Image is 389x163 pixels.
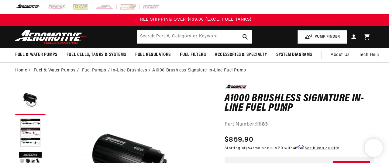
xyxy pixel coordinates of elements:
[152,67,246,74] li: A1000 Brushless Signature In-Line Fuel Pump
[15,85,46,115] button: Load image 1 in gallery view
[82,67,106,74] a: Fuel Pumps
[175,48,210,62] summary: Fuel Filters
[225,94,374,113] h1: A1000 Brushless Signature In-Line Fuel Pump
[15,67,374,74] nav: breadcrumbs
[137,17,252,22] span: FREE SHIPPING OVER $109.00 (EXCL. FUEL TANKS)
[239,30,252,43] button: search button
[15,118,46,148] button: Load image 2 in gallery view
[305,147,339,150] a: See if you qualify - Learn more about Affirm Financing (opens in modal)
[225,121,374,129] div: Part Number:
[15,67,27,74] a: Home
[135,52,171,58] span: Fuel Regulators
[210,48,272,62] summary: Accessories & Specialty
[137,30,252,43] input: Search by Part Number, Category or Keyword
[298,30,347,44] button: PUMP FINDER
[272,48,317,62] summary: System Diagrams
[62,48,131,62] summary: Fuel Cells, Tanks & Systems
[13,30,89,44] img: Aeromotive
[331,53,350,57] span: About Us
[34,67,76,74] a: Fuel & Water Pumps
[326,48,354,62] a: About Us
[225,145,339,151] p: Starting at /mo or 0% APR with .
[111,67,152,74] li: In-Line Brushless
[131,48,175,62] summary: Fuel Regulators
[180,52,206,58] span: Fuel Filters
[256,122,268,127] strong: 11183
[67,52,126,58] span: Fuel Cells, Tanks & Systems
[225,134,253,145] span: $859.90
[293,145,304,150] span: Affirm
[354,48,384,62] summary: Tech Help
[11,48,62,62] summary: Fuel & Water Pumps
[215,52,267,58] span: Accessories & Specialty
[15,52,57,58] span: Fuel & Water Pumps
[246,147,253,150] span: $54
[276,52,312,58] span: System Diagrams
[359,52,379,58] span: Tech Help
